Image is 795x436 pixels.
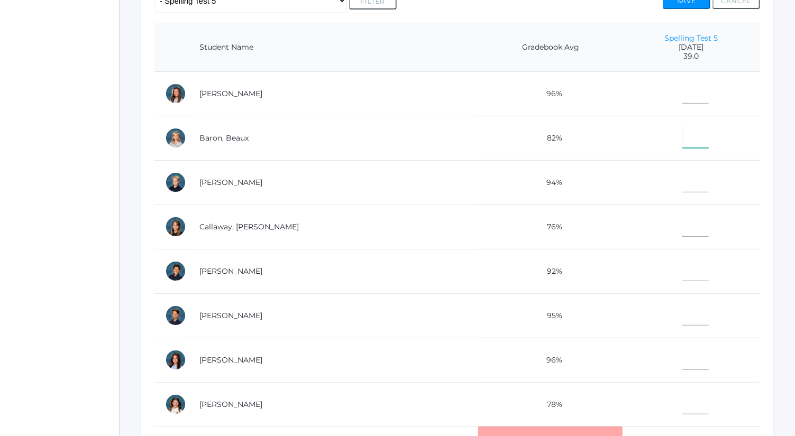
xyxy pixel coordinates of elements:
div: Beaux Baron [165,127,186,149]
a: [PERSON_NAME] [199,355,262,365]
td: 96% [478,338,623,382]
a: [PERSON_NAME] [199,266,262,276]
span: 39.0 [633,52,750,61]
span: [DATE] [633,43,750,52]
div: Kadyn Ehrlich [165,349,186,370]
a: [PERSON_NAME] [199,311,262,320]
td: 96% [478,71,623,116]
th: Student Name [189,23,478,72]
a: Callaway, [PERSON_NAME] [199,222,299,231]
div: Ceylee Ekdahl [165,394,186,415]
td: 95% [478,293,623,338]
div: Elliot Burke [165,172,186,193]
a: [PERSON_NAME] [199,178,262,187]
td: 76% [478,205,623,249]
td: 82% [478,116,623,160]
td: 78% [478,382,623,426]
a: [PERSON_NAME] [199,89,262,98]
div: Gunnar Carey [165,261,186,282]
th: Gradebook Avg [478,23,623,72]
div: Kennedy Callaway [165,216,186,237]
td: 94% [478,160,623,205]
a: Spelling Test 5 [665,33,718,43]
a: [PERSON_NAME] [199,400,262,409]
a: Baron, Beaux [199,133,249,143]
div: Ella Arnold [165,83,186,104]
td: 92% [478,249,623,293]
div: Levi Dailey-Langin [165,305,186,326]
